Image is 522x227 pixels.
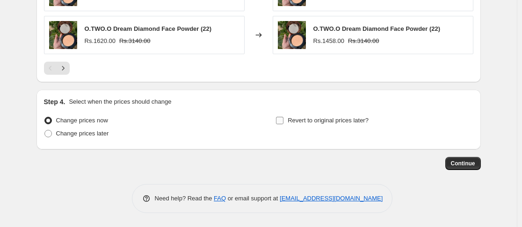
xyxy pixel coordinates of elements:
[49,21,77,49] img: O.TWO.ODreamDiamondFacePowder_2_80x.webp
[313,36,345,46] div: Rs.1458.00
[57,62,70,75] button: Next
[288,117,369,124] span: Revert to original prices later?
[313,25,441,32] span: O.TWO.O Dream Diamond Face Powder (22)
[85,25,212,32] span: O.TWO.O Dream Diamond Face Powder (22)
[280,195,383,202] a: [EMAIL_ADDRESS][DOMAIN_NAME]
[278,21,306,49] img: O.TWO.ODreamDiamondFacePowder_2_80x.webp
[155,195,214,202] span: Need help? Read the
[445,157,481,170] button: Continue
[226,195,280,202] span: or email support at
[451,160,475,167] span: Continue
[348,36,379,46] strike: Rs.3140.00
[56,117,108,124] span: Change prices now
[119,36,151,46] strike: Rs.3140.00
[44,97,65,106] h2: Step 4.
[44,62,70,75] nav: Pagination
[85,36,116,46] div: Rs.1620.00
[214,195,226,202] a: FAQ
[56,130,109,137] span: Change prices later
[69,97,171,106] p: Select when the prices should change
